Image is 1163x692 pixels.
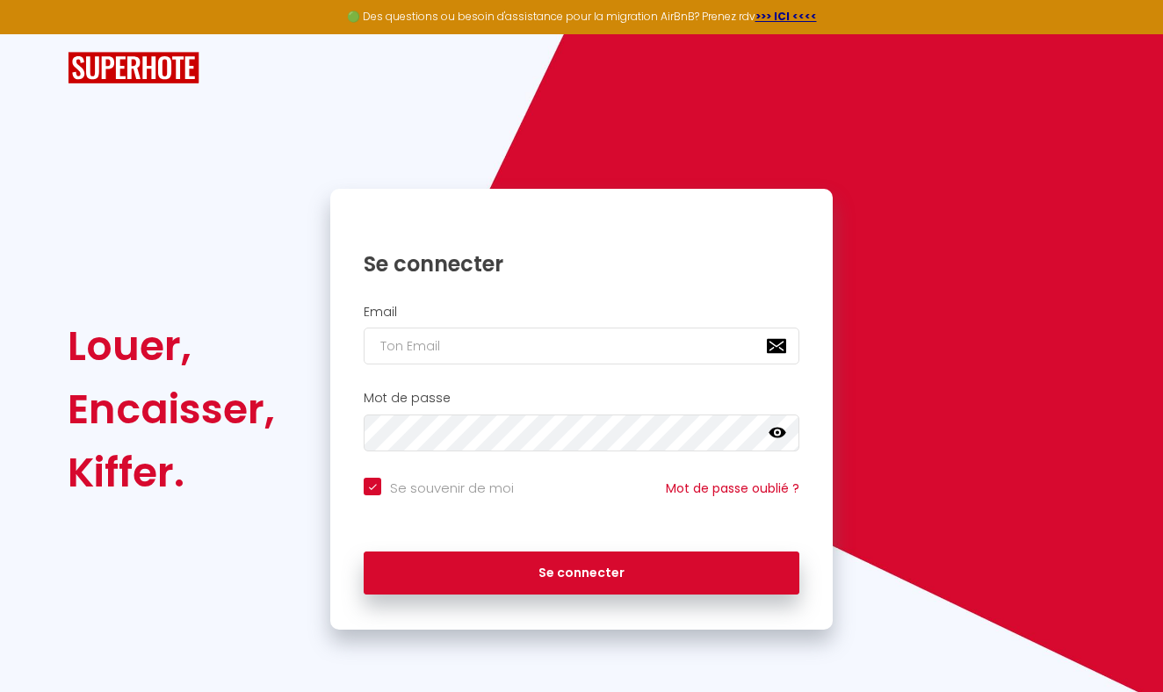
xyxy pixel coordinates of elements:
h2: Mot de passe [364,391,799,406]
div: Louer, [68,314,275,378]
h2: Email [364,305,799,320]
input: Ton Email [364,328,799,364]
h1: Se connecter [364,250,799,278]
a: Mot de passe oublié ? [666,479,799,497]
a: >>> ICI <<<< [755,9,817,24]
div: Kiffer. [68,441,275,504]
div: Encaisser, [68,378,275,441]
img: SuperHote logo [68,52,199,84]
button: Se connecter [364,551,799,595]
